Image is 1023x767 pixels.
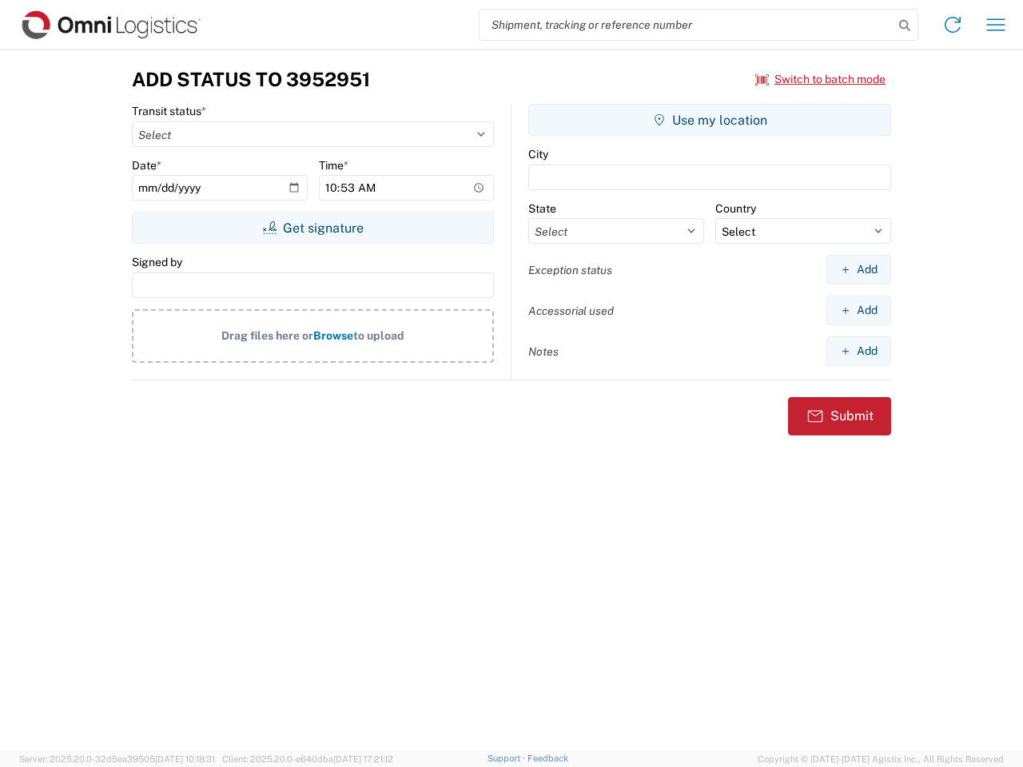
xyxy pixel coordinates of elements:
[132,68,370,91] h3: Add Status to 3952951
[222,754,393,764] span: Client: 2025.20.0-e640dba
[155,754,215,764] span: [DATE] 10:18:31
[528,201,556,216] label: State
[132,212,494,244] button: Get signature
[313,329,353,342] span: Browse
[528,104,891,136] button: Use my location
[715,201,756,216] label: Country
[528,147,548,161] label: City
[528,304,614,318] label: Accessorial used
[132,158,161,173] label: Date
[132,104,206,118] label: Transit status
[826,336,891,366] button: Add
[527,753,568,763] a: Feedback
[528,263,612,277] label: Exception status
[353,329,404,342] span: to upload
[758,752,1004,766] span: Copyright © [DATE]-[DATE] Agistix Inc., All Rights Reserved
[221,329,313,342] span: Drag files here or
[19,754,215,764] span: Server: 2025.20.0-32d5ea39505
[826,255,891,284] button: Add
[488,753,527,763] a: Support
[480,10,894,40] input: Shipment, tracking or reference number
[319,158,348,173] label: Time
[826,296,891,325] button: Add
[528,344,559,359] label: Notes
[755,66,886,93] button: Switch to batch mode
[132,255,182,269] label: Signed by
[788,397,891,435] button: Submit
[333,754,393,764] span: [DATE] 17:21:12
